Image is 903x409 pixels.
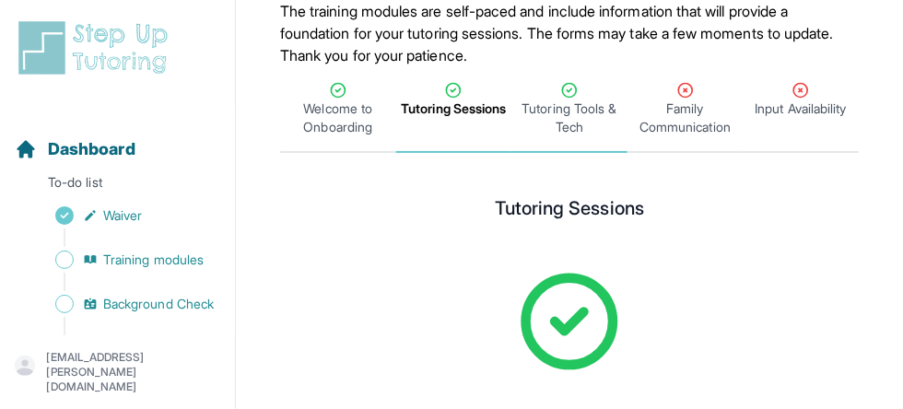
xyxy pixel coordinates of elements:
button: [EMAIL_ADDRESS][PERSON_NAME][DOMAIN_NAME] [15,350,220,394]
a: Waiver [15,203,235,228]
p: To-do list [7,173,228,199]
span: Family Communication [631,99,740,136]
p: [EMAIL_ADDRESS][PERSON_NAME][DOMAIN_NAME] [46,350,220,394]
span: Tutoring Sessions [401,99,506,118]
span: Dashboard [48,136,135,162]
span: Training modules [103,251,204,269]
a: Background Check [15,291,235,317]
a: Dashboard [15,136,135,162]
button: Dashboard [7,107,228,169]
span: Input Availability [756,99,847,118]
img: logo [15,18,179,77]
h2: Tutoring Sessions [495,197,644,227]
span: Tutoring Tools & Tech [515,99,624,136]
span: Welcome to Onboarding [284,99,393,136]
span: Waiver [103,206,142,225]
span: Background Check [103,295,214,313]
nav: Tabs [280,66,859,153]
a: Training modules [15,247,235,273]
